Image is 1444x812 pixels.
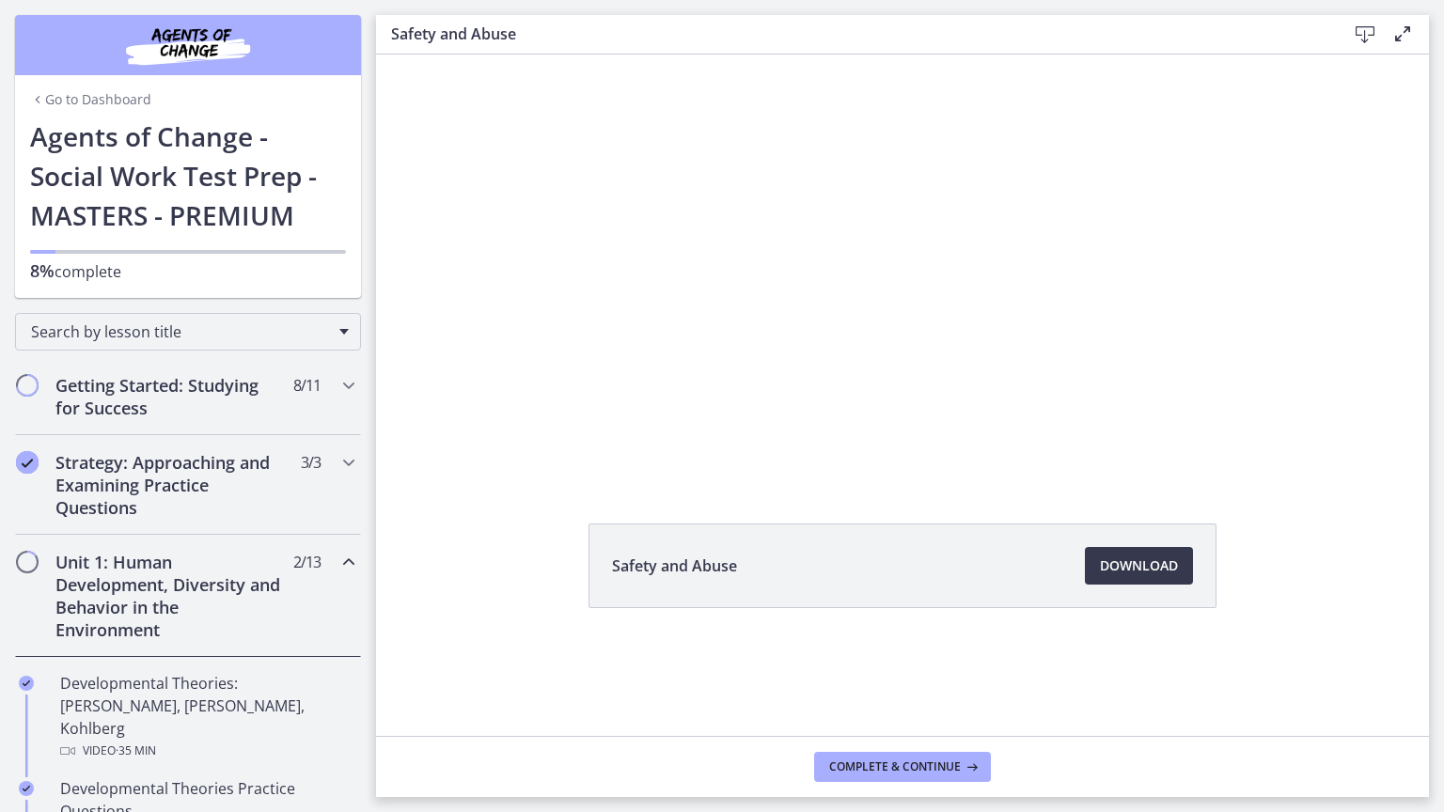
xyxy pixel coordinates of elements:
div: Developmental Theories: [PERSON_NAME], [PERSON_NAME], Kohlberg [60,672,353,762]
span: 8 / 11 [293,374,321,397]
h3: Safety and Abuse [391,23,1316,45]
a: Download [1085,547,1193,585]
h1: Agents of Change - Social Work Test Prep - MASTERS - PREMIUM [30,117,346,235]
span: Safety and Abuse [612,554,737,577]
div: Search by lesson title [15,313,361,351]
i: Completed [19,781,34,796]
span: 8% [30,259,55,282]
span: Download [1100,554,1178,577]
p: complete [30,259,346,283]
div: Video [60,740,353,762]
span: Complete & continue [829,759,961,774]
span: 2 / 13 [293,551,321,573]
button: Complete & continue [814,752,991,782]
h2: Getting Started: Studying for Success [55,374,285,419]
img: Agents of Change [75,23,301,68]
iframe: Video Lesson [376,55,1429,480]
a: Go to Dashboard [30,90,151,109]
span: · 35 min [116,740,156,762]
h2: Unit 1: Human Development, Diversity and Behavior in the Environment [55,551,285,641]
span: Search by lesson title [31,321,330,342]
span: 3 / 3 [301,451,321,474]
h2: Strategy: Approaching and Examining Practice Questions [55,451,285,519]
i: Completed [19,676,34,691]
i: Completed [16,451,39,474]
